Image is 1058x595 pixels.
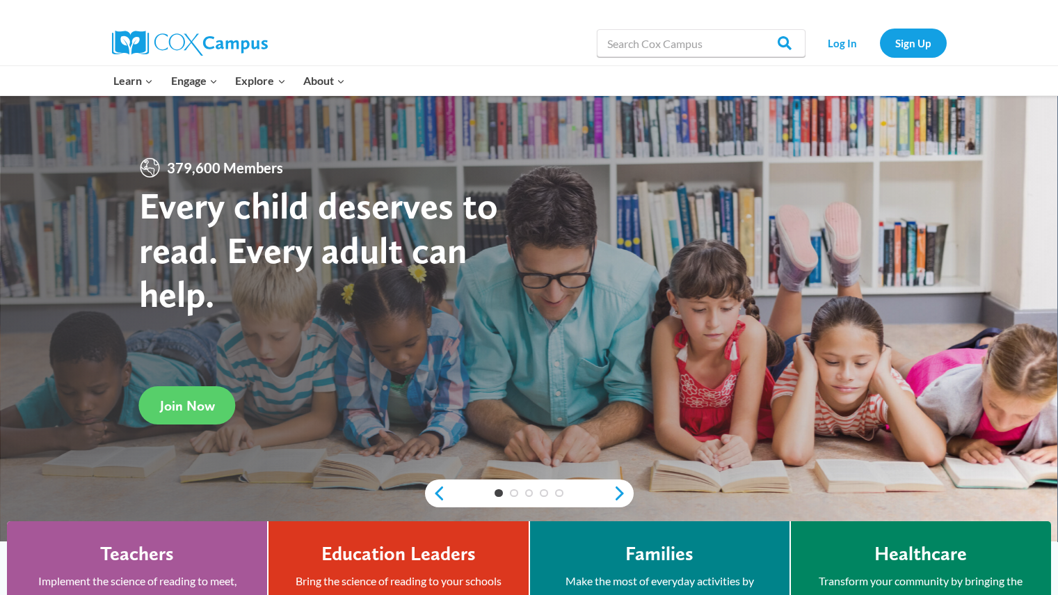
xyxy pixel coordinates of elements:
nav: Secondary Navigation [812,29,947,57]
a: 3 [525,489,534,498]
span: 379,600 Members [161,157,289,179]
h4: Education Leaders [321,542,476,566]
a: Sign Up [880,29,947,57]
span: Join Now [160,397,215,414]
div: content slider buttons [425,479,634,507]
a: previous [425,485,446,502]
a: Join Now [139,386,236,425]
h4: Families [625,542,694,566]
nav: Primary Navigation [105,66,354,95]
span: Engage [171,72,218,90]
a: 1 [495,489,503,498]
span: Explore [235,72,285,90]
a: 5 [555,489,563,498]
img: Cox Campus [112,31,268,56]
span: About [303,72,345,90]
a: next [613,485,634,502]
span: Learn [113,72,153,90]
input: Search Cox Campus [597,29,805,57]
a: Log In [812,29,873,57]
h4: Teachers [100,542,174,566]
h4: Healthcare [874,542,967,566]
strong: Every child deserves to read. Every adult can help. [139,183,498,316]
a: 2 [510,489,518,498]
a: 4 [540,489,548,498]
